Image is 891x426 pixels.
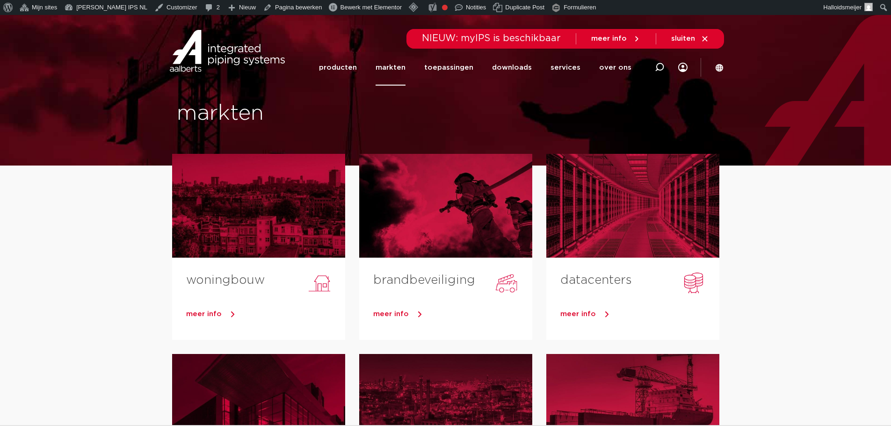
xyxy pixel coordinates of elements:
a: services [551,50,580,86]
a: producten [319,50,357,86]
a: meer info [373,307,532,321]
h1: markten [177,99,441,129]
span: meer info [591,35,627,42]
span: NIEUW: myIPS is beschikbaar [422,34,561,43]
a: downloads [492,50,532,86]
a: datacenters [560,274,632,286]
span: meer info [560,310,596,318]
nav: Menu [678,48,688,87]
: my IPS [678,48,688,87]
a: meer info [186,307,345,321]
a: toepassingen [424,50,473,86]
a: sluiten [671,35,709,43]
a: meer info [560,307,719,321]
span: Bewerk met Elementor [340,4,402,11]
a: markten [376,50,406,86]
a: woningbouw [186,274,265,286]
a: brandbeveiliging [373,274,475,286]
a: over ons [599,50,631,86]
span: meer info [186,310,222,318]
nav: Menu [319,50,631,86]
span: idsmeijer [837,4,862,11]
a: meer info [591,35,641,43]
span: meer info [373,310,409,318]
span: sluiten [671,35,695,42]
div: Focus keyphrase niet ingevuld [442,5,448,10]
